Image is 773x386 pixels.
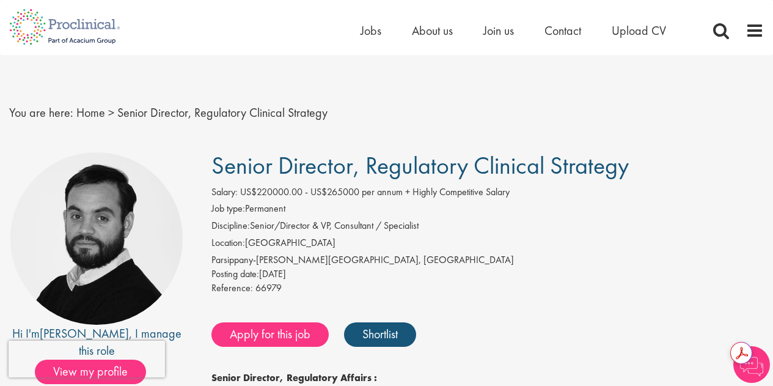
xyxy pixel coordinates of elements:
img: imeage of recruiter Nick Walker [10,152,183,325]
iframe: reCAPTCHA [9,341,165,377]
a: [PERSON_NAME] [40,325,129,341]
div: Parsippany-[PERSON_NAME][GEOGRAPHIC_DATA], [GEOGRAPHIC_DATA] [211,253,764,267]
a: Join us [483,23,514,39]
label: Location: [211,236,245,250]
span: > [108,105,114,121]
span: 66979 [255,281,282,294]
div: [DATE] [211,267,764,281]
a: Contact [544,23,581,39]
a: Jobs [361,23,381,39]
li: [GEOGRAPHIC_DATA] [211,236,764,253]
span: Posting date: [211,267,259,280]
a: About us [412,23,453,39]
img: Chatbot [733,346,770,383]
label: Salary: [211,185,238,199]
span: US$220000.00 - US$265000 per annum + Highly Competitive Salary [240,185,510,198]
li: Senior/Director & VP, Consultant / Specialist [211,219,764,236]
label: Reference: [211,281,253,295]
li: Permanent [211,202,764,219]
a: Apply for this job [211,322,329,347]
span: You are here: [9,105,73,121]
strong: Senior Director, Regulatory Affairs : [211,371,377,384]
label: Job type: [211,202,245,216]
a: breadcrumb link [76,105,105,121]
span: Senior Director, Regulatory Clinical Strategy [211,150,629,181]
span: Senior Director, Regulatory Clinical Strategy [117,105,328,121]
label: Discipline: [211,219,250,233]
a: View my profile [35,362,158,378]
div: Hi I'm , I manage this role [9,325,184,360]
a: Shortlist [344,322,416,347]
a: Upload CV [612,23,666,39]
